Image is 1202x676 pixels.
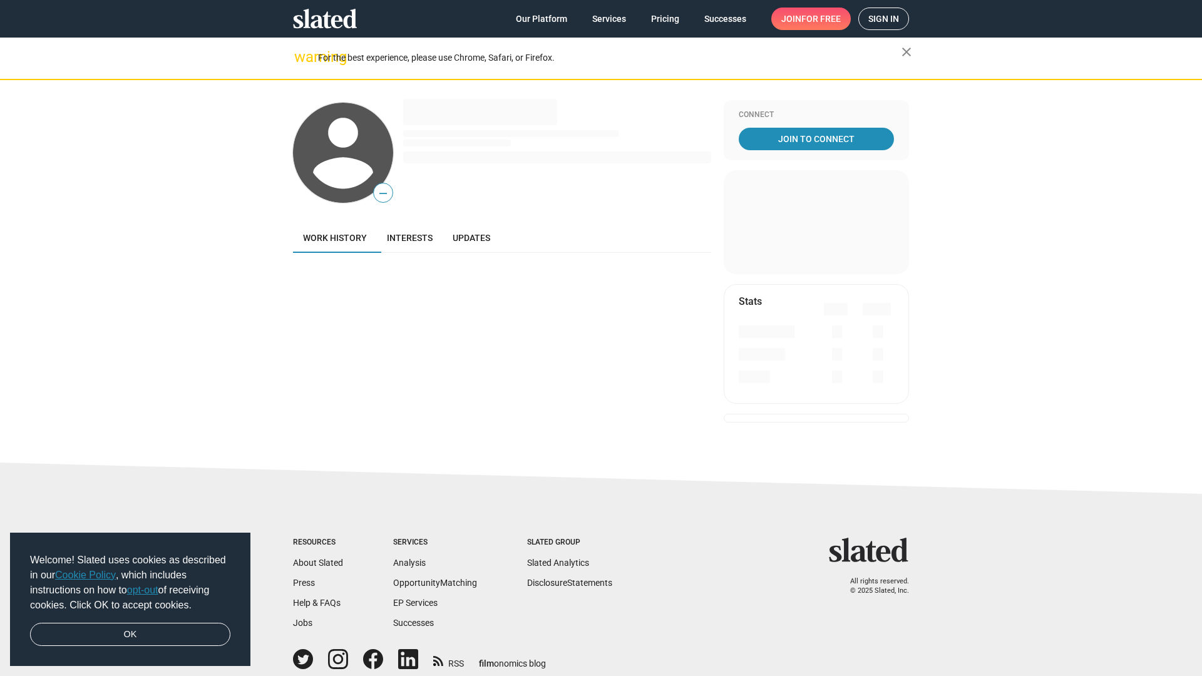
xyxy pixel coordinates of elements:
[294,49,309,64] mat-icon: warning
[303,233,367,243] span: Work history
[741,128,891,150] span: Join To Connect
[868,8,899,29] span: Sign in
[651,8,679,30] span: Pricing
[293,538,343,548] div: Resources
[739,295,762,308] mat-card-title: Stats
[293,598,341,608] a: Help & FAQs
[453,233,490,243] span: Updates
[393,598,438,608] a: EP Services
[293,578,315,588] a: Press
[393,538,477,548] div: Services
[377,223,443,253] a: Interests
[393,558,426,568] a: Analysis
[858,8,909,30] a: Sign in
[516,8,567,30] span: Our Platform
[30,553,230,613] span: Welcome! Slated uses cookies as described in our , which includes instructions on how to of recei...
[837,577,909,595] p: All rights reserved. © 2025 Slated, Inc.
[293,558,343,568] a: About Slated
[30,623,230,647] a: dismiss cookie message
[393,578,477,588] a: OpportunityMatching
[479,658,494,668] span: film
[801,8,841,30] span: for free
[55,570,116,580] a: Cookie Policy
[10,533,250,667] div: cookieconsent
[527,558,589,568] a: Slated Analytics
[527,578,612,588] a: DisclosureStatements
[592,8,626,30] span: Services
[293,223,377,253] a: Work history
[443,223,500,253] a: Updates
[582,8,636,30] a: Services
[127,585,158,595] a: opt-out
[771,8,851,30] a: Joinfor free
[739,128,894,150] a: Join To Connect
[704,8,746,30] span: Successes
[694,8,756,30] a: Successes
[899,44,914,59] mat-icon: close
[781,8,841,30] span: Join
[293,618,312,628] a: Jobs
[641,8,689,30] a: Pricing
[433,650,464,670] a: RSS
[393,618,434,628] a: Successes
[506,8,577,30] a: Our Platform
[387,233,433,243] span: Interests
[479,648,546,670] a: filmonomics blog
[739,110,894,120] div: Connect
[527,538,612,548] div: Slated Group
[374,185,393,202] span: —
[318,49,902,66] div: For the best experience, please use Chrome, Safari, or Firefox.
